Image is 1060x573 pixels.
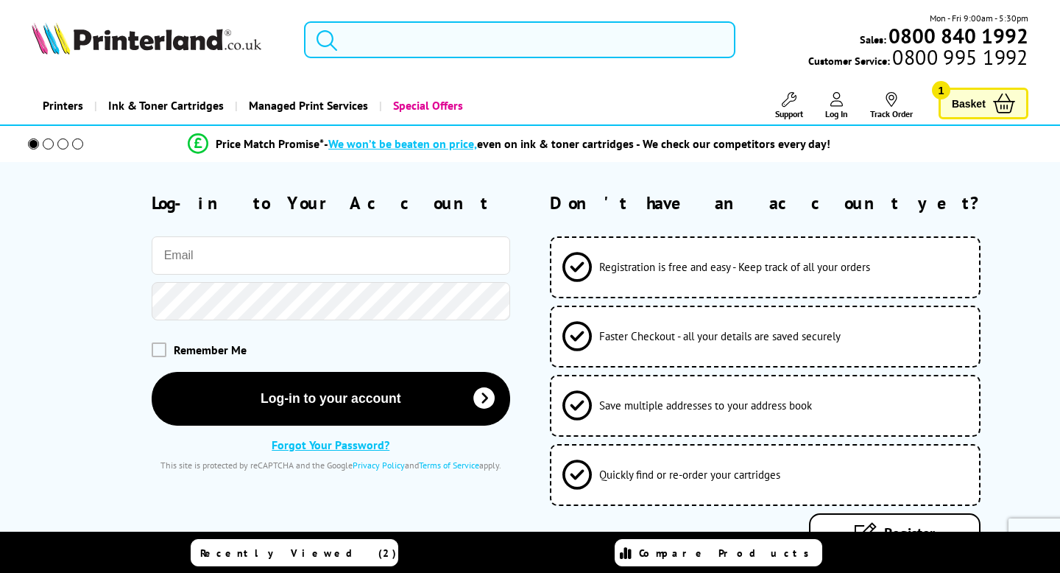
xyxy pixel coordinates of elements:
a: Support [775,92,803,119]
h2: Log-in to Your Account [152,191,510,214]
a: Track Order [870,92,913,119]
span: Price Match Promise* [216,136,324,151]
span: 1 [932,81,950,99]
a: Special Offers [379,87,474,124]
span: Log In [825,108,848,119]
a: Register [809,513,981,553]
span: Registration is free and easy - Keep track of all your orders [599,260,870,274]
span: Faster Checkout - all your details are saved securely [599,329,841,343]
span: We won’t be beaten on price, [328,136,477,151]
a: Managed Print Services [235,87,379,124]
h2: Don't have an account yet? [550,191,1028,214]
span: Ink & Toner Cartridges [108,87,224,124]
a: Printerland Logo [32,22,286,57]
span: Basket [952,94,986,113]
span: Recently Viewed (2) [200,546,397,560]
div: - even on ink & toner cartridges - We check our competitors every day! [324,136,830,151]
span: Register [884,524,935,543]
span: 0800 995 1992 [890,50,1028,64]
a: Basket 1 [939,88,1028,119]
li: modal_Promise [7,131,1011,157]
a: Printers [32,87,94,124]
button: Log-in to your account [152,372,510,426]
b: 0800 840 1992 [888,22,1028,49]
span: Save multiple addresses to your address book [599,398,812,412]
a: Log In [825,92,848,119]
a: Compare Products [615,539,822,566]
span: Sales: [860,32,886,46]
a: Ink & Toner Cartridges [94,87,235,124]
a: Forgot Your Password? [272,437,389,452]
a: Recently Viewed (2) [191,539,398,566]
img: Printerland Logo [32,22,261,55]
a: 0800 840 1992 [886,29,1028,43]
span: Support [775,108,803,119]
span: Customer Service: [808,50,1028,68]
span: Quickly find or re-order your cartridges [599,468,780,482]
span: Compare Products [639,546,817,560]
span: Mon - Fri 9:00am - 5:30pm [930,11,1028,25]
input: Email [152,236,510,275]
a: Privacy Policy [353,460,405,471]
span: Remember Me [174,342,247,357]
div: This site is protected by reCAPTCHA and the Google and apply. [152,460,510,471]
a: Terms of Service [419,460,479,471]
